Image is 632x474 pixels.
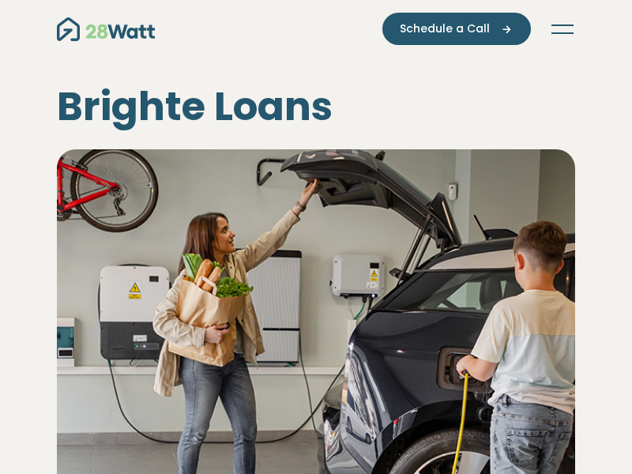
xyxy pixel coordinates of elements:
[57,13,575,45] nav: Main navigation
[382,13,531,45] button: Schedule a Call
[400,21,490,37] span: Schedule a Call
[550,21,575,37] button: Toggle navigation
[57,83,575,130] h1: Brighte Loans
[57,17,155,41] img: 28Watt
